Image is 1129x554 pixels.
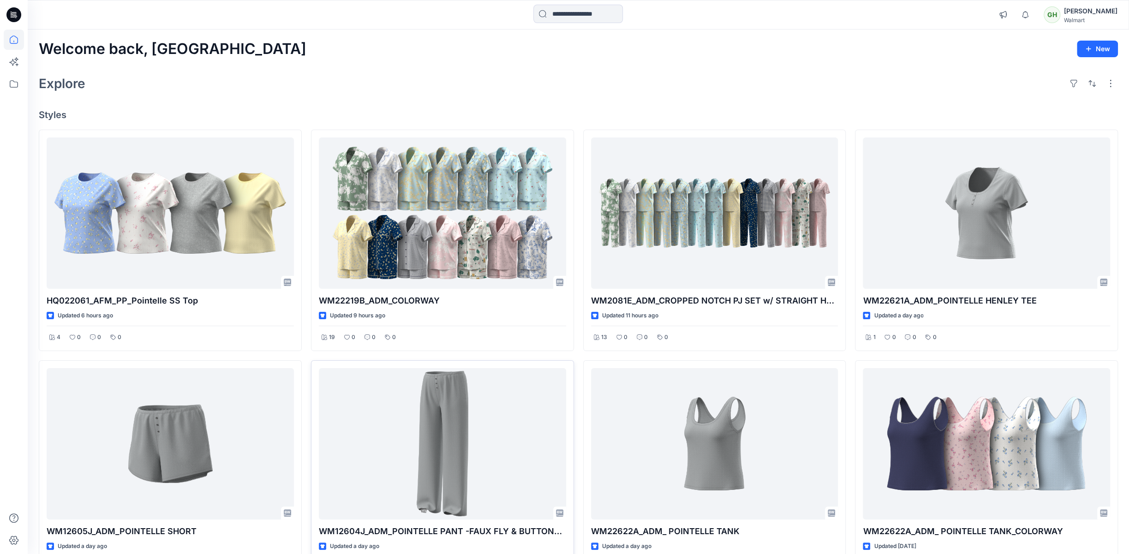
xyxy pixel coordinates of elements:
[97,333,101,342] p: 0
[372,333,376,342] p: 0
[392,333,396,342] p: 0
[39,41,306,58] h2: Welcome back, [GEOGRAPHIC_DATA]
[329,333,335,342] p: 19
[863,137,1110,289] a: WM22621A_ADM_POINTELLE HENLEY TEE
[330,542,379,551] p: Updated a day ago
[591,137,838,289] a: WM2081E_ADM_CROPPED NOTCH PJ SET w/ STRAIGHT HEM TOP_COLORWAY
[58,311,113,321] p: Updated 6 hours ago
[892,333,896,342] p: 0
[602,311,658,321] p: Updated 11 hours ago
[319,137,566,289] a: WM22219B_ADM_COLORWAY
[319,368,566,519] a: WM12604J_ADM_POINTELLE PANT -FAUX FLY & BUTTONS + PICOT
[624,333,627,342] p: 0
[932,333,936,342] p: 0
[664,333,668,342] p: 0
[644,333,648,342] p: 0
[863,368,1110,519] a: WM22622A_ADM_ POINTELLE TANK_COLORWAY
[319,525,566,538] p: WM12604J_ADM_POINTELLE PANT -FAUX FLY & BUTTONS + PICOT
[602,542,651,551] p: Updated a day ago
[47,368,294,519] a: WM12605J_ADM_POINTELLE SHORT
[1064,17,1117,24] div: Walmart
[912,333,916,342] p: 0
[591,368,838,519] a: WM22622A_ADM_ POINTELLE TANK
[874,311,923,321] p: Updated a day ago
[319,294,566,307] p: WM22219B_ADM_COLORWAY
[863,294,1110,307] p: WM22621A_ADM_POINTELLE HENLEY TEE
[77,333,81,342] p: 0
[57,333,60,342] p: 4
[863,525,1110,538] p: WM22622A_ADM_ POINTELLE TANK_COLORWAY
[873,333,875,342] p: 1
[330,311,385,321] p: Updated 9 hours ago
[352,333,355,342] p: 0
[118,333,121,342] p: 0
[47,294,294,307] p: HQ022061_AFM_PP_Pointelle SS Top
[39,76,85,91] h2: Explore
[1077,41,1118,57] button: New
[591,525,838,538] p: WM22622A_ADM_ POINTELLE TANK
[1044,6,1060,23] div: GH
[874,542,916,551] p: Updated [DATE]
[47,137,294,289] a: HQ022061_AFM_PP_Pointelle SS Top
[591,294,838,307] p: WM2081E_ADM_CROPPED NOTCH PJ SET w/ STRAIGHT HEM TOP_COLORWAY
[39,109,1118,120] h4: Styles
[1064,6,1117,17] div: [PERSON_NAME]
[601,333,607,342] p: 13
[47,525,294,538] p: WM12605J_ADM_POINTELLE SHORT
[58,542,107,551] p: Updated a day ago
